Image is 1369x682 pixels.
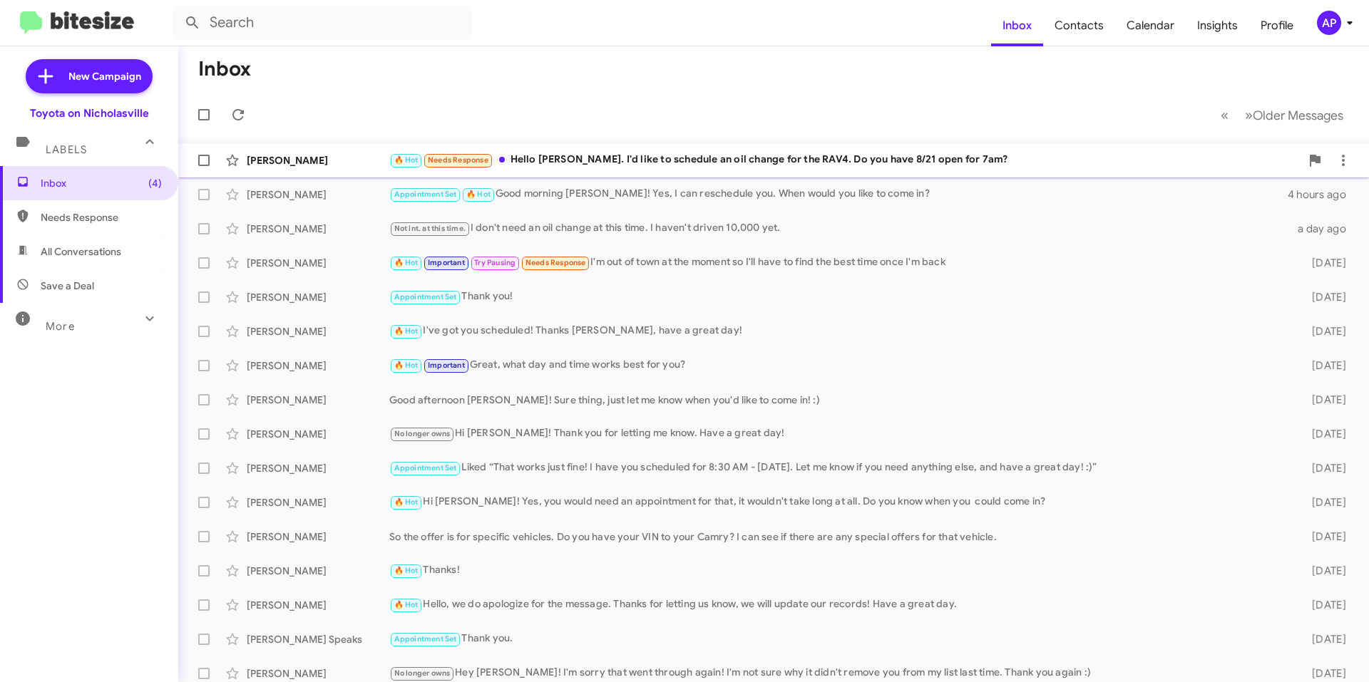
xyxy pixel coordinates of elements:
[1289,495,1358,510] div: [DATE]
[173,6,472,40] input: Search
[394,566,419,575] span: 🔥 Hot
[1186,5,1249,46] a: Insights
[1236,100,1352,130] button: Next
[389,289,1289,305] div: Thank you!
[1212,100,1237,130] button: Previous
[466,190,491,199] span: 🔥 Hot
[247,427,389,441] div: [PERSON_NAME]
[247,324,389,339] div: [PERSON_NAME]
[389,393,1289,407] div: Good afternoon [PERSON_NAME]! Sure thing, just let me know when you'd like to come in! :)
[991,5,1043,46] a: Inbox
[247,529,389,544] div: [PERSON_NAME]
[389,494,1289,510] div: Hi [PERSON_NAME]! Yes, you would need an appointment for that, it wouldn't take long at all. Do y...
[1249,5,1305,46] a: Profile
[68,69,141,83] span: New Campaign
[1289,324,1358,339] div: [DATE]
[1213,100,1352,130] nav: Page navigation example
[394,634,457,644] span: Appointment Set
[247,290,389,304] div: [PERSON_NAME]
[247,666,389,681] div: [PERSON_NAME]
[1115,5,1186,46] a: Calendar
[41,244,121,259] span: All Conversations
[394,190,457,199] span: Appointment Set
[247,222,389,236] div: [PERSON_NAME]
[394,361,419,370] span: 🔥 Hot
[394,429,451,438] span: No longer owns
[1289,461,1358,475] div: [DATE]
[428,258,465,267] span: Important
[26,59,153,93] a: New Campaign
[394,292,457,301] span: Appointment Set
[394,463,457,472] span: Appointment Set
[389,220,1289,237] div: I don't need an oil change at this time. I haven't driven 10,000 yet.
[394,258,419,267] span: 🔥 Hot
[1288,187,1358,202] div: 4 hours ago
[389,460,1289,476] div: Liked “That works just fine! I have you scheduled for 8:30 AM - [DATE]. Let me know if you need a...
[1245,106,1253,124] span: »
[41,176,162,190] span: Inbox
[46,143,87,156] span: Labels
[394,600,419,609] span: 🔥 Hot
[46,320,75,333] span: More
[389,323,1289,339] div: I've got you scheduled! Thanks [PERSON_NAME], have a great day!
[394,668,451,678] span: No longer owns
[389,529,1289,544] div: So the offer is for specific vehicles. Do you have your VIN to your Camry? I can see if there are...
[41,279,94,293] span: Save a Deal
[1289,358,1358,373] div: [DATE]
[1253,108,1343,123] span: Older Messages
[247,461,389,475] div: [PERSON_NAME]
[389,357,1289,373] div: Great, what day and time works best for you?
[394,224,466,233] span: Not int. at this time.
[1289,427,1358,441] div: [DATE]
[1289,393,1358,407] div: [DATE]
[247,495,389,510] div: [PERSON_NAME]
[474,258,516,267] span: Try Pausing
[428,361,465,370] span: Important
[247,256,389,270] div: [PERSON_NAME]
[1289,666,1358,681] div: [DATE]
[389,425,1289,442] div: Hi [PERSON_NAME]! Thank you for letting me know. Have a great day!
[1305,11,1353,35] button: AP
[389,254,1289,271] div: I'm out of town at the moment so I'll have to find the best time once I'm back
[247,632,389,646] div: [PERSON_NAME] Speaks
[41,210,162,224] span: Needs Response
[1289,598,1358,612] div: [DATE]
[389,186,1288,202] div: Good morning [PERSON_NAME]! Yes, I can reschedule you. When would you like to come in?
[1317,11,1341,35] div: AP
[247,358,389,373] div: [PERSON_NAME]
[389,596,1289,613] div: Hello, we do apologize for the message. Thanks for letting us know, we will update our records! H...
[389,562,1289,579] div: Thanks!
[389,152,1301,168] div: Hello [PERSON_NAME]. I'd like to schedule an oil change for the RAV4. Do you have 8/21 open for 7am?
[30,106,149,120] div: Toyota on Nicholasville
[1289,290,1358,304] div: [DATE]
[1289,256,1358,270] div: [DATE]
[148,176,162,190] span: (4)
[247,187,389,202] div: [PERSON_NAME]
[389,665,1289,681] div: Hey [PERSON_NAME]! I'm sorry that went through again! I'm not sure why it didn't remove you from ...
[1289,564,1358,578] div: [DATE]
[389,631,1289,647] div: Thank you.
[247,393,389,407] div: [PERSON_NAME]
[1043,5,1115,46] a: Contacts
[247,598,389,612] div: [PERSON_NAME]
[394,326,419,336] span: 🔥 Hot
[1221,106,1229,124] span: «
[394,155,419,165] span: 🔥 Hot
[1289,222,1358,236] div: a day ago
[247,564,389,578] div: [PERSON_NAME]
[428,155,488,165] span: Needs Response
[394,497,419,507] span: 🔥 Hot
[247,153,389,167] div: [PERSON_NAME]
[198,58,251,81] h1: Inbox
[525,258,586,267] span: Needs Response
[1289,632,1358,646] div: [DATE]
[1289,529,1358,544] div: [DATE]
